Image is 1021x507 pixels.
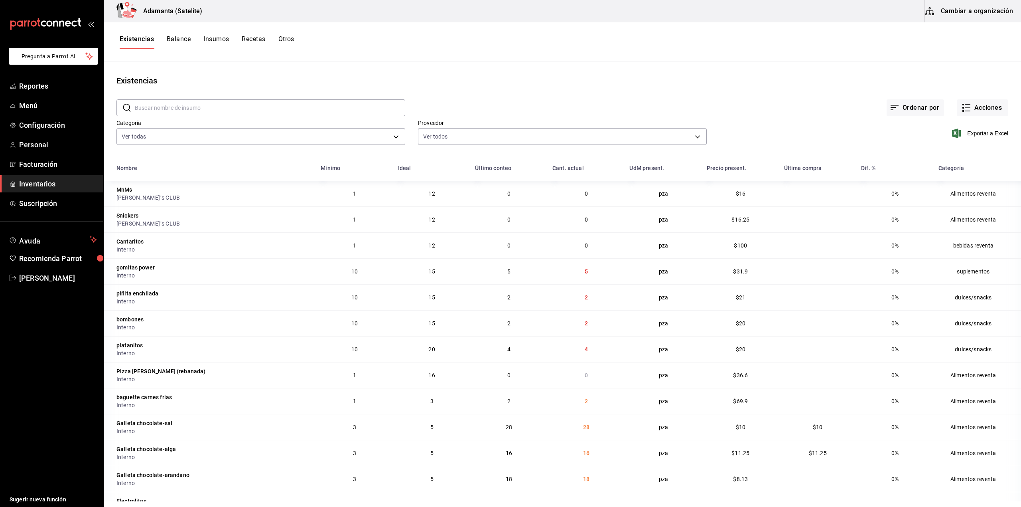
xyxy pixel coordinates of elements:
[6,58,98,66] a: Pregunta a Parrot AI
[733,268,748,275] span: $31.9
[19,159,97,170] span: Facturación
[475,165,511,171] div: Último conteo
[891,372,899,378] span: 0%
[88,21,94,27] button: open_drawer_menu
[731,450,749,456] span: $11.25
[934,336,1021,362] td: dulces/snacks
[116,419,172,427] div: Galleta chocolate-sal
[19,120,97,131] span: Configuración
[353,190,356,197] span: 1
[428,320,435,327] span: 15
[430,450,434,456] span: 5
[583,476,589,482] span: 18
[731,216,749,223] span: $16.25
[19,178,97,189] span: Inventarios
[934,414,1021,440] td: Alimentos reventa
[733,372,748,378] span: $36.6
[135,100,405,116] input: Buscar nombre de insumo
[116,479,311,487] div: Interno
[278,35,294,49] button: Otros
[625,414,702,440] td: pza
[625,336,702,362] td: pza
[934,440,1021,466] td: Alimentos reventa
[625,258,702,284] td: pza
[891,190,899,197] span: 0%
[116,120,405,126] label: Categoría
[507,242,510,249] span: 0
[934,206,1021,232] td: Alimentos reventa
[891,424,899,430] span: 0%
[428,346,435,353] span: 20
[203,35,229,49] button: Insumos
[736,346,745,353] span: $20
[137,6,203,16] h3: Adamanta (Satelite)
[116,315,144,323] div: bombones
[22,52,86,61] span: Pregunta a Parrot AI
[934,466,1021,492] td: Alimentos reventa
[891,268,899,275] span: 0%
[625,440,702,466] td: pza
[116,271,311,279] div: Interno
[428,372,435,378] span: 16
[116,497,146,505] div: Electrolitos
[242,35,265,49] button: Recetas
[887,99,944,116] button: Ordenar por
[19,235,87,244] span: Ayuda
[583,450,589,456] span: 16
[934,181,1021,206] td: Alimentos reventa
[934,388,1021,414] td: Alimentos reventa
[585,320,588,327] span: 2
[507,268,510,275] span: 5
[428,294,435,301] span: 15
[625,181,702,206] td: pza
[954,129,1008,138] button: Exportar a Excel
[891,216,899,223] span: 0%
[934,310,1021,336] td: dulces/snacks
[116,367,206,375] div: Pizza [PERSON_NAME] (rebanada)
[585,268,588,275] span: 5
[351,320,358,327] span: 10
[629,165,664,171] div: UdM present.
[120,35,294,49] div: navigation tabs
[120,35,154,49] button: Existencias
[736,320,745,327] span: $20
[506,424,512,430] span: 28
[353,372,356,378] span: 1
[428,268,435,275] span: 15
[9,48,98,65] button: Pregunta a Parrot AI
[116,349,311,357] div: Interno
[418,120,707,126] label: Proveedor
[734,242,747,249] span: $100
[353,242,356,249] span: 1
[585,242,588,249] span: 0
[116,194,311,202] div: [PERSON_NAME]´s CLUB
[507,294,510,301] span: 2
[506,476,512,482] span: 18
[891,294,899,301] span: 0%
[934,258,1021,284] td: suplementos
[891,346,899,353] span: 0%
[116,246,311,253] div: Interno
[430,476,434,482] span: 5
[625,388,702,414] td: pza
[733,476,748,482] span: $8.13
[430,424,434,430] span: 5
[19,273,97,283] span: [PERSON_NAME]
[353,450,356,456] span: 3
[353,476,356,482] span: 3
[507,216,510,223] span: 0
[116,75,157,87] div: Existencias
[351,268,358,275] span: 10
[625,232,702,258] td: pza
[353,424,356,430] span: 3
[116,186,132,194] div: MnMs
[585,190,588,197] span: 0
[430,398,434,404] span: 3
[736,424,745,430] span: $10
[116,289,158,297] div: piñita enchilada
[583,424,589,430] span: 28
[552,165,584,171] div: Cant. actual
[116,453,311,461] div: Interno
[428,216,435,223] span: 12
